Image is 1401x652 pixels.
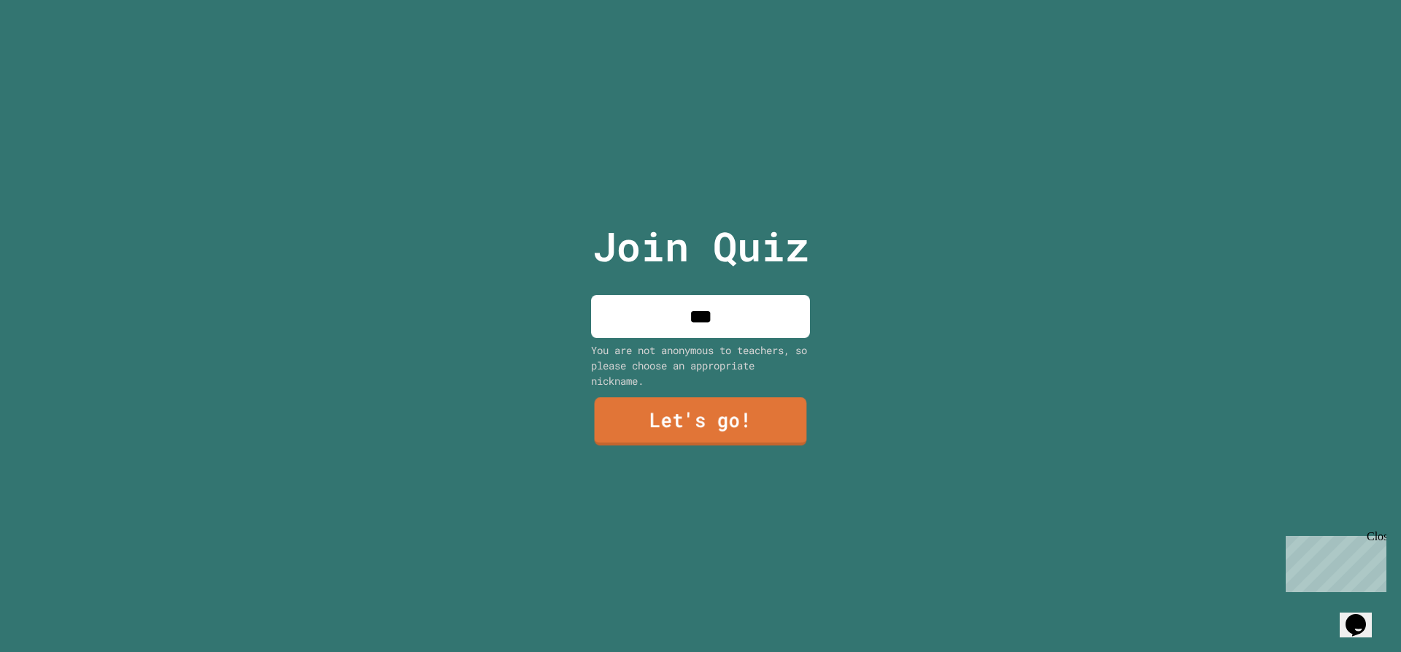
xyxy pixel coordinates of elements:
[6,6,101,93] div: Chat with us now!Close
[591,342,810,388] div: You are not anonymous to teachers, so please choose an appropriate nickname.
[595,397,807,445] a: Let's go!
[593,216,809,277] p: Join Quiz
[1280,530,1386,592] iframe: chat widget
[1340,594,1386,637] iframe: chat widget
